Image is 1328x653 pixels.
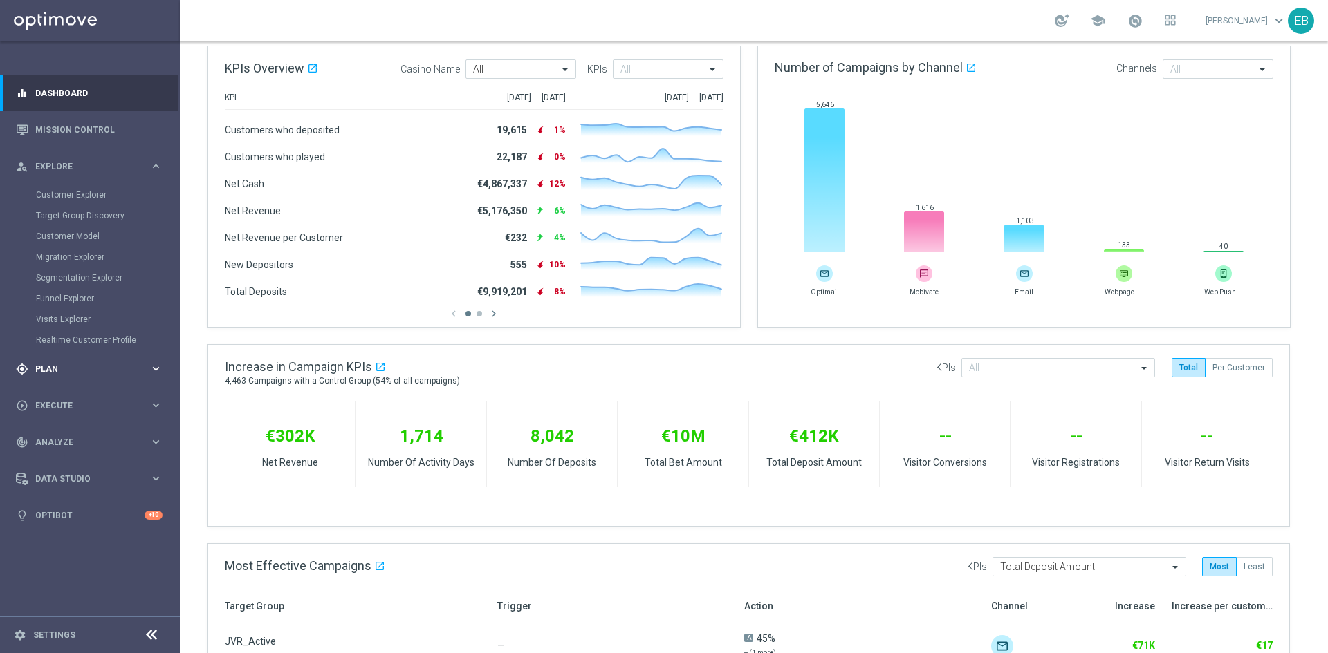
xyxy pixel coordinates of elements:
div: Mission Control [16,111,163,148]
span: Execute [35,401,149,410]
button: person_search Explore keyboard_arrow_right [15,161,163,172]
div: Visits Explorer [36,309,178,330]
a: Customer Model [36,231,144,242]
span: school [1090,13,1105,28]
span: Data Studio [35,475,149,483]
i: play_circle_outline [16,399,28,412]
div: Customer Model [36,226,178,247]
div: Migration Explorer [36,247,178,267]
i: person_search [16,160,28,173]
div: Realtime Customer Profile [36,330,178,350]
span: Analyze [35,438,149,446]
div: Analyze [16,436,149,448]
i: keyboard_arrow_right [149,472,163,485]
i: keyboard_arrow_right [149,362,163,375]
a: Mission Control [35,111,163,148]
div: Data Studio [16,473,149,485]
div: Customer Explorer [36,184,178,205]
div: Segmentation Explorer [36,267,178,288]
button: lightbulb Optibot +10 [15,510,163,521]
button: gps_fixed Plan keyboard_arrow_right [15,363,163,375]
a: Funnel Explorer [36,293,144,304]
button: Data Studio keyboard_arrow_right [15,473,163,484]
a: Dashboard [35,75,163,111]
i: track_changes [16,436,28,448]
a: Realtime Customer Profile [36,334,144,346]
div: Optibot [16,497,163,533]
i: keyboard_arrow_right [149,435,163,448]
a: Migration Explorer [36,252,144,263]
i: settings [14,629,26,641]
a: [PERSON_NAME]keyboard_arrow_down [1204,10,1288,31]
div: EB [1288,8,1314,34]
a: Segmentation Explorer [36,272,144,283]
a: Settings [33,631,75,639]
div: Execute [16,399,149,412]
a: Customer Explorer [36,189,144,200]
div: +10 [145,511,163,520]
i: equalizer [16,87,28,100]
i: keyboard_arrow_right [149,399,163,412]
span: Plan [35,365,149,373]
button: play_circle_outline Execute keyboard_arrow_right [15,400,163,411]
a: Visits Explorer [36,314,144,325]
button: equalizer Dashboard [15,88,163,99]
div: Dashboard [16,75,163,111]
div: Funnel Explorer [36,288,178,309]
i: lightbulb [16,509,28,522]
span: keyboard_arrow_down [1271,13,1286,28]
div: Target Group Discovery [36,205,178,226]
div: Explore [16,160,149,173]
i: gps_fixed [16,363,28,375]
a: Optibot [35,497,145,533]
div: Plan [16,363,149,375]
i: keyboard_arrow_right [149,160,163,173]
button: Mission Control [15,124,163,135]
span: Explore [35,162,149,171]
button: track_changes Analyze keyboard_arrow_right [15,437,163,448]
a: Target Group Discovery [36,210,144,221]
